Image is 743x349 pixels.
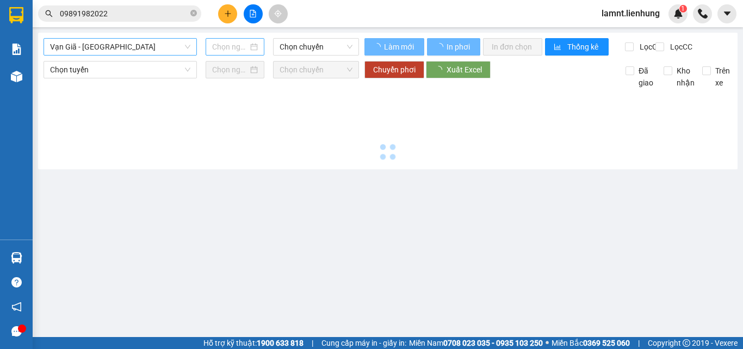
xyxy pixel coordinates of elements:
[638,337,640,349] span: |
[427,38,480,56] button: In phơi
[567,41,600,53] span: Thống kê
[364,38,424,56] button: Làm mới
[224,10,232,17] span: plus
[249,10,257,17] span: file-add
[447,41,472,53] span: In phơi
[269,4,288,23] button: aim
[666,41,694,53] span: Lọc CC
[681,5,685,13] span: 1
[373,43,382,51] span: loading
[9,7,23,23] img: logo-vxr
[593,7,668,20] span: lamnt.lienhung
[443,339,543,347] strong: 0708 023 035 - 0935 103 250
[545,38,609,56] button: bar-chartThống kê
[11,326,22,336] span: message
[554,43,563,52] span: bar-chart
[50,62,190,78] span: Chọn tuyến
[546,341,549,345] span: ⚪️
[280,39,352,55] span: Chọn chuyến
[274,10,282,17] span: aim
[698,9,708,19] img: phone-icon
[679,5,687,13] sup: 1
[683,339,690,347] span: copyright
[635,41,664,53] span: Lọc CR
[203,337,304,349] span: Hỗ trợ kỹ thuật:
[244,4,263,23] button: file-add
[711,65,734,89] span: Trên xe
[722,9,732,19] span: caret-down
[426,61,491,78] button: Xuất Excel
[50,39,190,55] span: Vạn Giã - Kiên Giang
[190,10,197,16] span: close-circle
[212,41,248,53] input: Chọn ngày
[552,337,630,349] span: Miền Bắc
[436,43,445,51] span: loading
[634,65,658,89] span: Đã giao
[11,302,22,312] span: notification
[280,62,352,78] span: Chọn chuyến
[364,61,424,78] button: Chuyển phơi
[212,64,248,76] input: Chọn ngày
[218,4,237,23] button: plus
[321,337,406,349] span: Cung cấp máy in - giấy in:
[11,44,22,55] img: solution-icon
[190,9,197,19] span: close-circle
[409,337,543,349] span: Miền Nam
[60,8,188,20] input: Tìm tên, số ĐT hoặc mã đơn
[11,71,22,82] img: warehouse-icon
[672,65,699,89] span: Kho nhận
[384,41,416,53] span: Làm mới
[11,252,22,264] img: warehouse-icon
[312,337,313,349] span: |
[583,339,630,347] strong: 0369 525 060
[673,9,683,19] img: icon-new-feature
[483,38,542,56] button: In đơn chọn
[11,277,22,287] span: question-circle
[45,10,53,17] span: search
[717,4,736,23] button: caret-down
[257,339,304,347] strong: 1900 633 818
